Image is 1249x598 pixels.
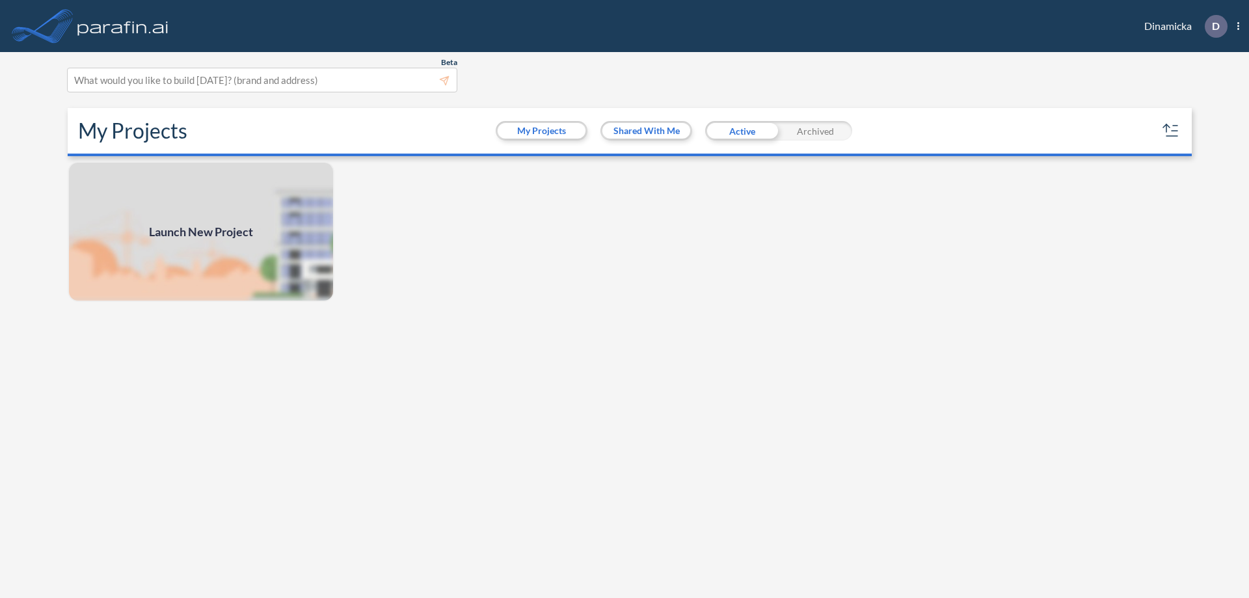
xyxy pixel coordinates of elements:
[1161,120,1181,141] button: sort
[498,123,585,139] button: My Projects
[68,161,334,302] a: Launch New Project
[68,161,334,302] img: add
[1212,20,1220,32] p: D
[705,121,779,141] div: Active
[779,121,852,141] div: Archived
[1125,15,1239,38] div: Dinamicka
[441,57,457,68] span: Beta
[602,123,690,139] button: Shared With Me
[78,118,187,143] h2: My Projects
[149,223,253,241] span: Launch New Project
[75,13,171,39] img: logo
